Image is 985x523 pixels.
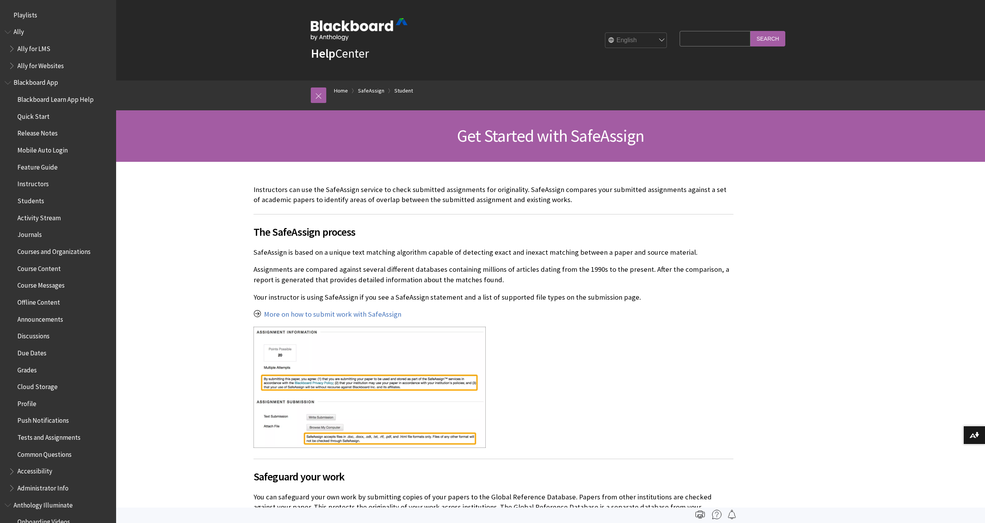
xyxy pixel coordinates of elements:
span: Activity Stream [17,211,61,222]
p: Assignments are compared against several different databases containing millions of articles dati... [254,264,733,285]
span: Profile [17,397,36,408]
a: HelpCenter [311,46,369,61]
a: SafeAssign [358,86,384,96]
span: Journals [17,228,42,239]
img: Print [695,510,705,519]
span: Tests and Assignments [17,431,81,441]
span: Mobile Auto Login [17,144,68,154]
span: Common Questions [17,448,72,458]
span: Ally for Websites [17,59,64,70]
span: Discussions [17,329,50,340]
span: Course Messages [17,279,65,290]
p: Instructors can use the SafeAssign service to check submitted assignments for originality. SafeAs... [254,185,733,205]
span: Due Dates [17,346,46,357]
span: Offline Content [17,296,60,306]
strong: Help [311,46,335,61]
span: Blackboard App [14,76,58,87]
span: The SafeAssign process [254,224,733,240]
span: Administrator Info [17,482,69,492]
span: Quick Start [17,110,50,120]
span: Get Started with SafeAssign [457,125,644,146]
a: Home [334,86,348,96]
span: Instructors [17,178,49,188]
span: Grades [17,364,37,374]
a: More on how to submit work with SafeAssign [264,310,401,319]
input: Search [750,31,785,46]
nav: Book outline for Playlists [5,9,111,22]
span: Students [17,194,44,205]
nav: Book outline for Blackboard App Help [5,76,111,495]
span: Ally [14,26,24,36]
span: Ally for LMS [17,42,50,53]
span: Courses and Organizations [17,245,91,255]
span: Release Notes [17,127,58,137]
span: Course Content [17,262,61,273]
p: SafeAssign is based on a unique text matching algorithm capable of detecting exact and inexact ma... [254,247,733,257]
span: Playlists [14,9,37,19]
span: Feature Guide [17,161,58,171]
span: Announcements [17,313,63,323]
img: More help [712,510,721,519]
span: Safeguard your work [254,468,733,485]
a: Student [394,86,413,96]
p: Your instructor is using SafeAssign if you see a SafeAssign statement and a list of supported fil... [254,292,733,302]
img: Follow this page [727,510,737,519]
span: Push Notifications [17,414,69,425]
select: Site Language Selector [605,33,667,48]
nav: Book outline for Anthology Ally Help [5,26,111,72]
img: Blackboard by Anthology [311,18,408,41]
span: Accessibility [17,465,52,475]
span: Cloud Storage [17,380,58,391]
span: Anthology Illuminate [14,499,73,509]
span: Blackboard Learn App Help [17,93,94,103]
